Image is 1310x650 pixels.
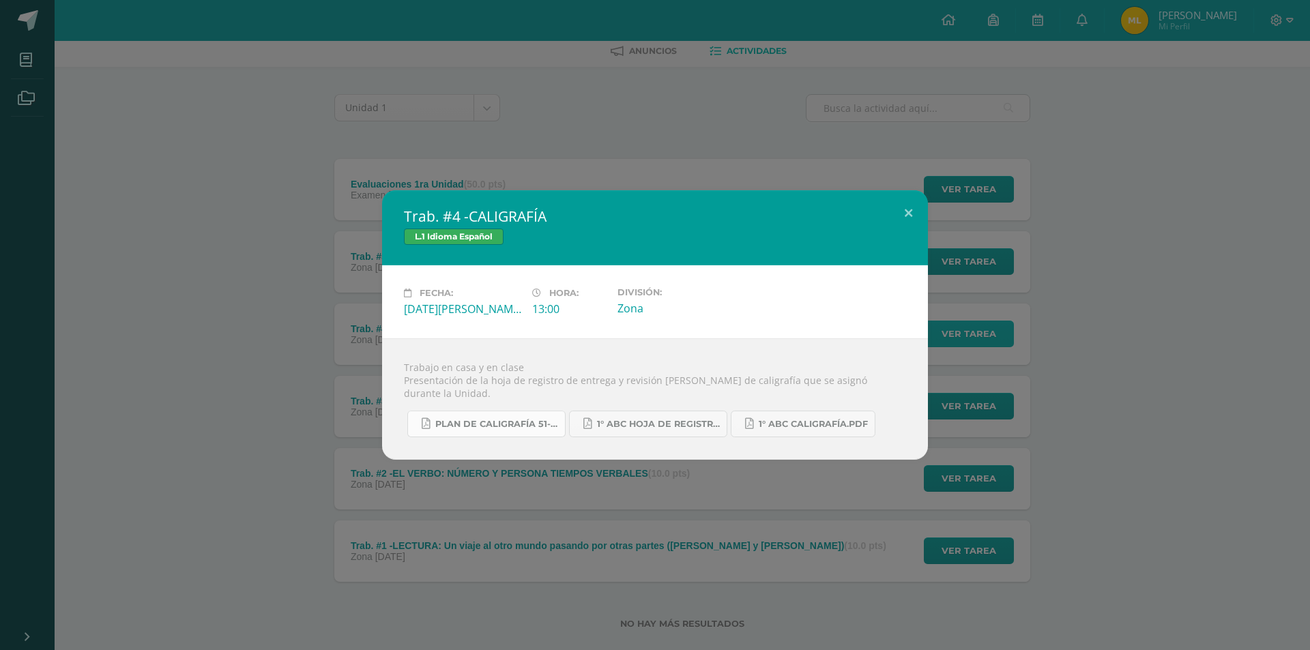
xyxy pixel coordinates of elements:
[404,301,521,316] div: [DATE][PERSON_NAME]
[569,411,727,437] a: 1° ABC HOJA DE REGISTRO.pdf
[532,301,607,316] div: 13:00
[382,338,928,460] div: Trabajo en casa y en clase Presentación de la hoja de registro de entrega y revisión [PERSON_NAME...
[435,419,558,430] span: Plan de caligrafía 51-186 Primero Básico ABC.pdf
[404,228,504,245] span: L.1 Idioma Español
[404,207,906,226] h2: Trab. #4 -CALIGRAFÍA
[617,287,735,297] label: División:
[407,411,566,437] a: Plan de caligrafía 51-186 Primero Básico ABC.pdf
[597,419,720,430] span: 1° ABC HOJA DE REGISTRO.pdf
[889,190,928,237] button: Close (Esc)
[617,301,735,316] div: Zona
[759,419,868,430] span: 1° ABC CALIGRAFÍA.pdf
[549,288,579,298] span: Hora:
[731,411,875,437] a: 1° ABC CALIGRAFÍA.pdf
[420,288,453,298] span: Fecha:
